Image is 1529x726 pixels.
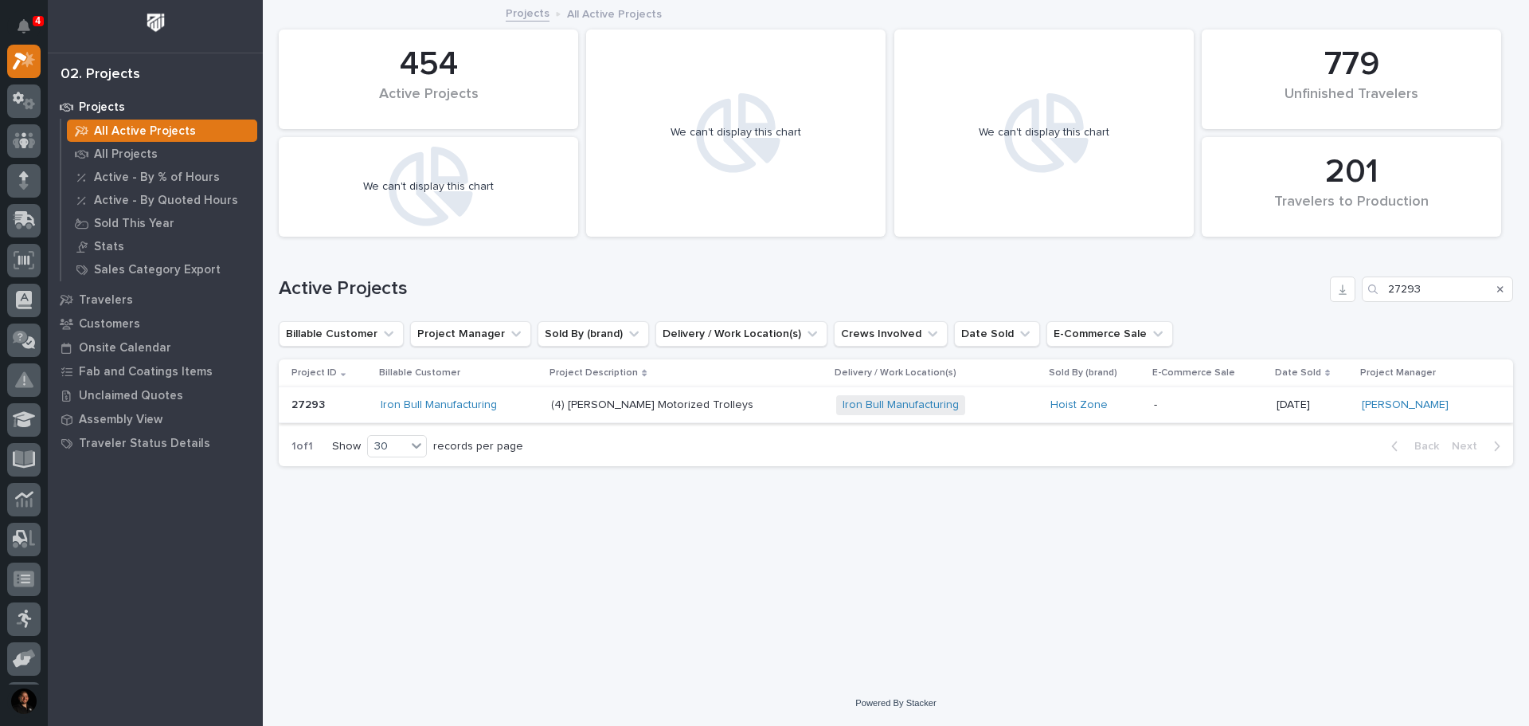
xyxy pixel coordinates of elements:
[1405,439,1439,453] span: Back
[655,321,827,347] button: Delivery / Work Location(s)
[1275,364,1321,382] p: Date Sold
[94,124,196,139] p: All Active Projects
[1046,321,1173,347] button: E-Commerce Sale
[291,395,328,412] p: 27293
[279,321,404,347] button: Billable Customer
[94,217,174,231] p: Sold This Year
[61,258,263,281] a: Sales Category Export
[835,364,956,382] p: Delivery / Work Location(s)
[279,387,1513,423] tr: 2729327293 Iron Bull Manufacturing (4) [PERSON_NAME] Motorized TrolleysIron Bull Manufacturing Ho...
[1452,439,1487,453] span: Next
[506,3,549,22] a: Projects
[332,440,361,453] p: Show
[855,698,936,708] a: Powered By Stacker
[1277,398,1350,412] p: [DATE]
[61,235,263,257] a: Stats
[61,212,263,234] a: Sold This Year
[1049,364,1117,382] p: Sold By (brand)
[368,438,406,455] div: 30
[20,19,41,45] div: Notifications4
[379,364,460,382] p: Billable Customer
[48,288,263,312] a: Travelers
[48,431,263,455] a: Traveler Status Details
[1154,398,1264,412] p: -
[381,398,497,412] a: Iron Bull Manufacturing
[834,321,948,347] button: Crews Involved
[1229,45,1474,84] div: 779
[306,86,551,120] div: Active Projects
[1378,439,1445,453] button: Back
[291,364,337,382] p: Project ID
[61,120,263,142] a: All Active Projects
[567,4,662,22] p: All Active Projects
[94,263,221,277] p: Sales Category Export
[79,437,210,451] p: Traveler Status Details
[79,100,125,115] p: Projects
[363,180,494,194] div: We can't display this chart
[48,383,263,407] a: Unclaimed Quotes
[1229,152,1474,192] div: 201
[61,66,140,84] div: 02. Projects
[1229,194,1474,227] div: Travelers to Production
[7,685,41,718] button: users-avatar
[79,389,183,403] p: Unclaimed Quotes
[843,398,959,412] a: Iron Bull Manufacturing
[79,341,171,355] p: Onsite Calendar
[671,126,801,139] div: We can't display this chart
[79,317,140,332] p: Customers
[79,365,213,379] p: Fab and Coatings Items
[48,312,263,336] a: Customers
[551,398,823,412] p: (4) [PERSON_NAME] Motorized Trolleys
[79,293,133,308] p: Travelers
[954,321,1040,347] button: Date Sold
[48,407,263,431] a: Assembly View
[433,440,523,453] p: records per page
[94,147,158,162] p: All Projects
[94,194,238,208] p: Active - By Quoted Hours
[549,364,638,382] p: Project Description
[7,10,41,43] button: Notifications
[35,15,41,26] p: 4
[94,171,220,185] p: Active - By % of Hours
[410,321,531,347] button: Project Manager
[61,189,263,211] a: Active - By Quoted Hours
[279,427,326,466] p: 1 of 1
[979,126,1109,139] div: We can't display this chart
[1229,86,1474,120] div: Unfinished Travelers
[48,336,263,359] a: Onsite Calendar
[538,321,649,347] button: Sold By (brand)
[1362,398,1449,412] a: [PERSON_NAME]
[306,45,551,84] div: 454
[79,413,162,427] p: Assembly View
[61,143,263,165] a: All Projects
[1050,398,1108,412] a: Hoist Zone
[48,359,263,383] a: Fab and Coatings Items
[141,8,170,37] img: Workspace Logo
[1362,277,1513,302] input: Search
[94,240,124,254] p: Stats
[48,95,263,119] a: Projects
[279,277,1324,300] h1: Active Projects
[1360,364,1436,382] p: Project Manager
[61,166,263,188] a: Active - By % of Hours
[1445,439,1513,453] button: Next
[1152,364,1235,382] p: E-Commerce Sale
